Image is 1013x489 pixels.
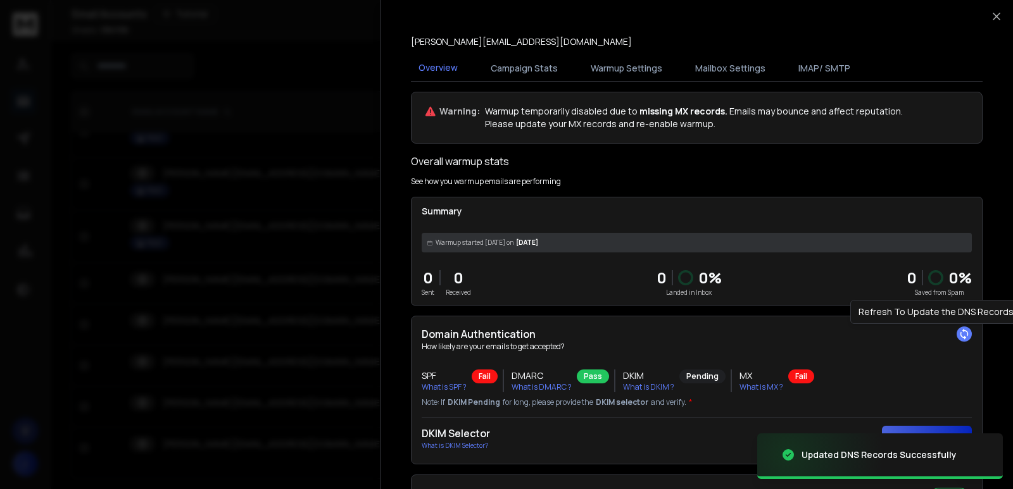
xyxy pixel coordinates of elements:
p: Warning: [439,105,480,118]
p: Summary [422,205,972,218]
p: Note: If for long, please provide the and verify. [422,397,972,407]
p: Landed in Inbox [657,288,722,297]
p: Received [446,288,471,297]
p: Sent [422,288,434,297]
div: Pass [577,369,609,383]
h3: DMARC [512,369,572,382]
p: What is DKIM Selector? [422,441,490,450]
div: Fail [472,369,498,383]
button: IMAP/ SMTP [791,54,858,82]
span: DKIM selector [596,397,648,407]
div: [DATE] [422,233,972,252]
p: What is SPF ? [422,382,467,392]
h3: SPF [422,369,467,382]
p: What is DMARC ? [512,382,572,392]
p: [PERSON_NAME][EMAIL_ADDRESS][DOMAIN_NAME] [411,35,632,48]
span: Warmup started [DATE] on [436,238,513,247]
div: Fail [788,369,814,383]
h3: MX [739,369,783,382]
span: missing MX records. [638,105,727,117]
h3: DKIM [623,369,674,382]
p: 0 % [698,268,722,288]
button: Campaign Stats [483,54,565,82]
p: 0 [657,268,667,288]
div: Updated DNS Records Successfully [802,449,957,461]
p: 0 [446,268,471,288]
p: Warmup temporarily disabled due to Emails may bounce and affect reputation. Please update your MX... [485,105,903,130]
button: Mailbox Settings [688,54,773,82]
h2: Domain Authentication [422,326,972,342]
p: What is MX ? [739,382,783,392]
h2: DKIM Selector [422,426,490,441]
p: 0 [422,268,434,288]
strong: 0 [907,267,917,288]
button: Overview [411,54,465,83]
span: DKIM Pending [448,397,500,407]
button: Warmup Settings [583,54,670,82]
p: Saved from Spam [907,288,972,297]
p: How likely are your emails to get accepted? [422,342,972,352]
p: See how you warmup emails are performing [411,176,561,187]
h1: Overall warmup stats [411,154,509,169]
p: What is DKIM ? [623,382,674,392]
p: 0 % [948,268,972,288]
div: Pending [679,369,726,383]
